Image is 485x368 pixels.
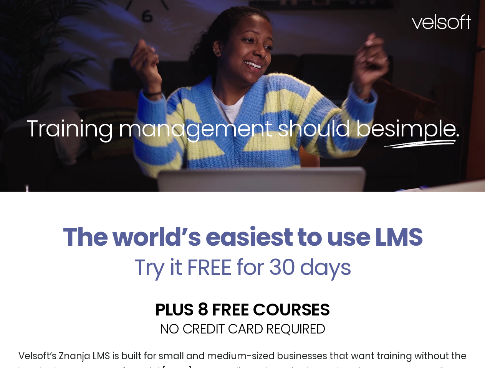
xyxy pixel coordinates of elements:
h2: The world’s easiest to use LMS [6,222,479,252]
h2: Training management should be . [14,113,471,143]
h2: NO CREDIT CARD REQUIRED [6,322,479,335]
h2: PLUS 8 FREE COURSES [6,301,479,318]
span: simple [384,112,456,145]
h2: Try it FREE for 30 days [6,256,479,278]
